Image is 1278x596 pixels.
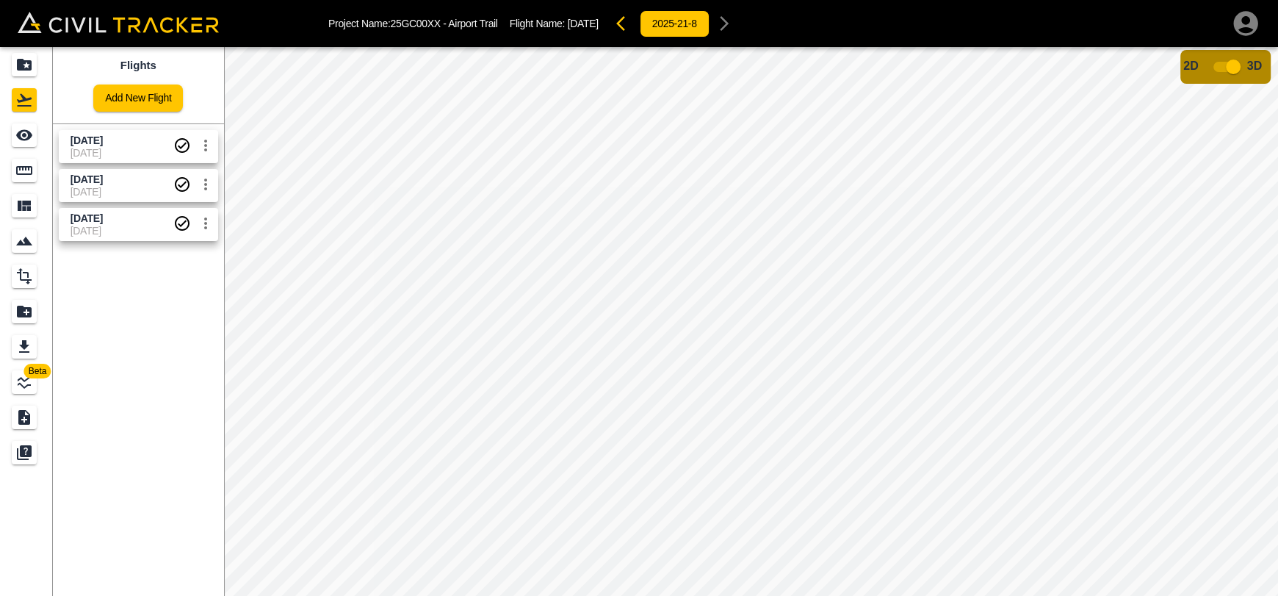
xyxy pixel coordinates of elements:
span: 2D [1183,60,1198,72]
button: 2025-21-8 [640,10,710,37]
p: Flight Name: [510,18,599,29]
img: Civil Tracker [18,12,219,32]
span: [DATE] [568,18,599,29]
p: Project Name: 25GC00XX - Airport Trail [328,18,498,29]
span: 3D [1247,60,1262,72]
